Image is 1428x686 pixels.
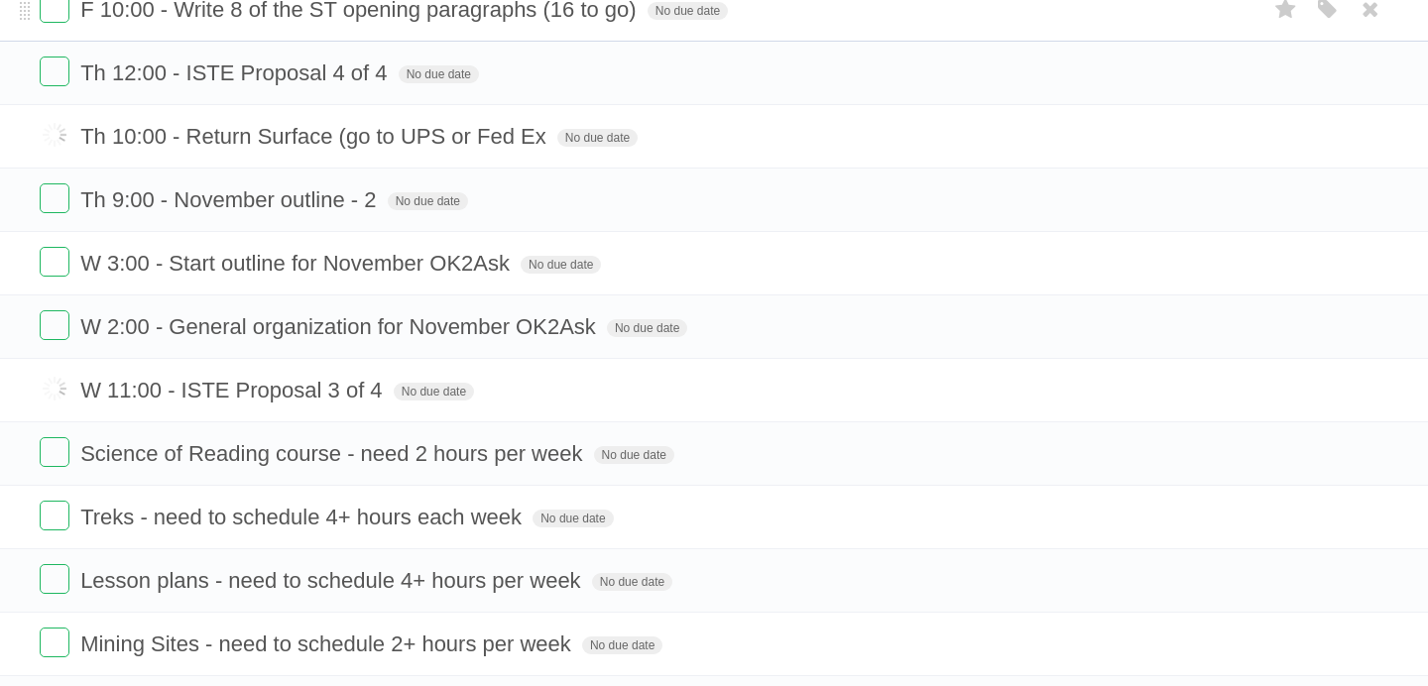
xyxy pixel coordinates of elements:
[80,378,387,402] span: W 11:00 - ISTE Proposal 3 of 4
[594,446,674,464] span: No due date
[557,129,638,147] span: No due date
[40,501,69,530] label: Done
[80,505,527,529] span: Treks - need to schedule 4+ hours each week
[533,510,613,527] span: No due date
[40,183,69,213] label: Done
[40,310,69,340] label: Done
[40,437,69,467] label: Done
[607,319,687,337] span: No due date
[40,57,69,86] label: Done
[40,564,69,594] label: Done
[40,374,69,403] label: Done
[388,192,468,210] span: No due date
[648,2,728,20] span: No due date
[521,256,601,274] span: No due date
[40,247,69,277] label: Done
[80,441,587,466] span: Science of Reading course - need 2 hours per week
[40,628,69,657] label: Done
[80,568,586,593] span: Lesson plans - need to schedule 4+ hours per week
[592,573,672,591] span: No due date
[80,124,551,149] span: Th 10:00 - Return Surface (go to UPS or Fed Ex
[582,636,662,654] span: No due date
[40,120,69,150] label: Done
[80,631,576,656] span: Mining Sites - need to schedule 2+ hours per week
[80,187,381,212] span: Th 9:00 - November outline - 2
[80,314,601,339] span: W 2:00 - General organization for November OK2Ask
[80,60,392,85] span: Th 12:00 - ISTE Proposal 4 of 4
[394,383,474,400] span: No due date
[80,251,515,276] span: W 3:00 - Start outline for November OK2Ask
[399,65,479,83] span: No due date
